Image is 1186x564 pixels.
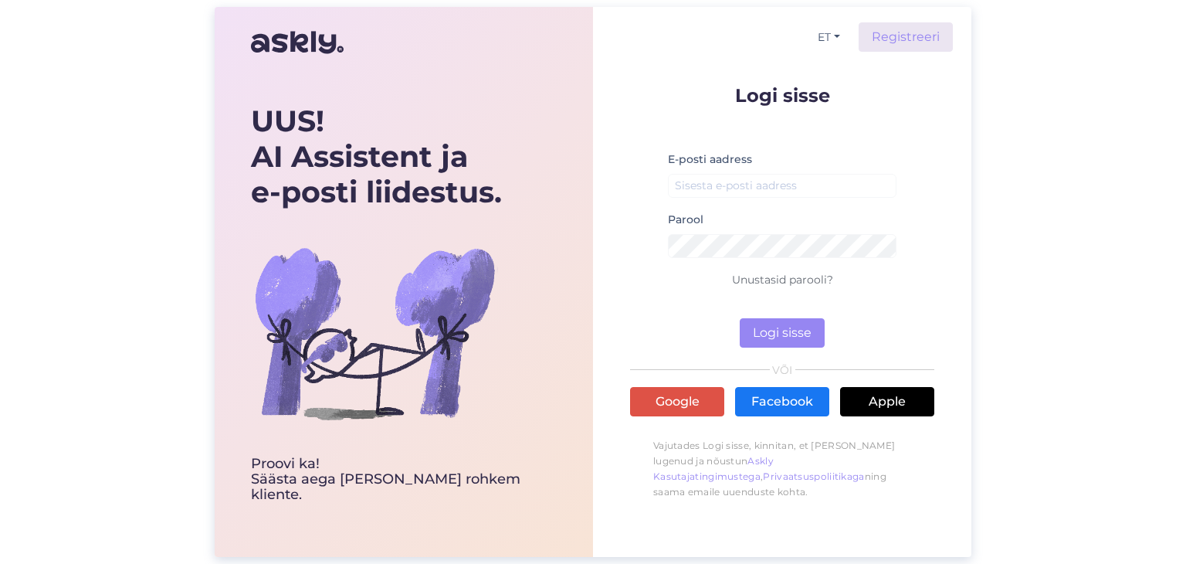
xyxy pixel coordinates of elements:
a: Facebook [735,387,829,416]
a: Unustasid parooli? [732,273,833,287]
p: Vajutades Logi sisse, kinnitan, et [PERSON_NAME] lugenud ja nõustun , ning saama emaile uuenduste... [630,430,934,508]
a: Apple [840,387,934,416]
p: Logi sisse [630,86,934,105]
div: UUS! AI Assistent ja e-posti liidestus. [251,104,557,209]
span: VÕI [770,365,795,375]
button: Logi sisse [740,318,825,348]
label: Parool [668,212,703,228]
label: E-posti aadress [668,151,752,168]
div: Proovi ka! Säästa aega [PERSON_NAME] rohkem kliente. [251,457,557,502]
a: Google [630,387,724,416]
img: Askly [251,24,344,61]
img: bg-askly [251,209,498,457]
button: ET [812,26,846,49]
a: Privaatsuspoliitikaga [763,471,864,482]
a: Registreeri [859,22,953,52]
input: Sisesta e-posti aadress [668,174,896,198]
